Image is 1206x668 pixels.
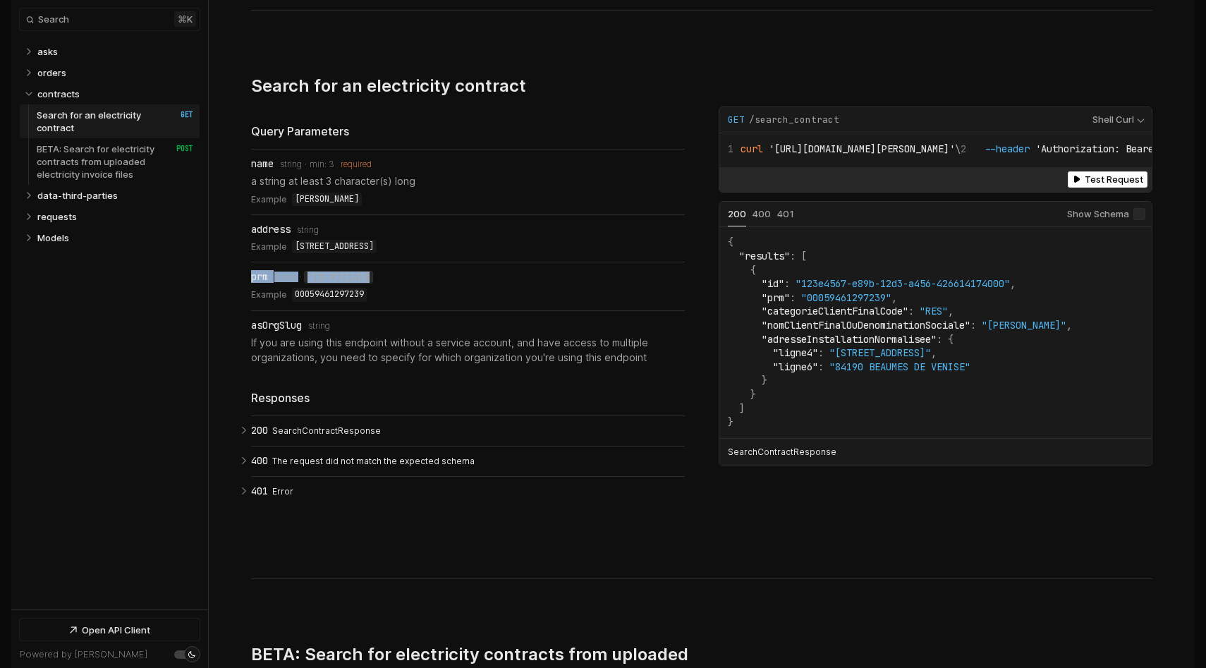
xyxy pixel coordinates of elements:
button: Test Request [1068,171,1147,188]
span: "ligne4" [773,346,818,359]
p: orders [37,66,66,79]
h3: Search for an electricity contract [251,75,526,96]
span: : [970,319,976,332]
span: ] [739,402,745,415]
span: GET [166,110,193,120]
div: min: [310,159,329,169]
a: asks [37,41,194,62]
p: Error [272,485,681,498]
p: Models [37,231,69,244]
span: 401 [251,485,268,497]
p: data-third-parties [37,189,118,202]
nav: Table of contents for Api [11,35,208,609]
span: POST [166,144,193,154]
span: string [308,321,330,331]
div: prm [251,271,268,282]
span: 200 [251,425,268,436]
span: '[URL][DOMAIN_NAME][PERSON_NAME]' [769,142,955,155]
p: If you are using this endpoint without a service account, and have access to multiple organizatio... [251,335,685,365]
code: 00059461297239 [292,288,367,302]
span: /search_contract [749,114,839,126]
span: , [1010,277,1016,290]
a: Models [37,227,194,248]
span: : [818,346,824,359]
span: Example [251,240,286,254]
button: 400 The request did not match the expected schema [251,447,685,476]
p: SearchContractResponse [728,446,836,459]
span: GET [728,114,745,126]
span: 401 [777,208,794,219]
span: "[PERSON_NAME]" [982,319,1066,332]
a: requests [37,206,194,227]
span: , [948,305,954,317]
div: Query Parameters [251,123,685,140]
p: contracts [37,87,80,100]
span: : [937,333,942,346]
a: data-third-parties [37,185,194,206]
span: { [728,236,733,248]
label: Show Schema [1067,202,1145,227]
p: Search for an electricity contract [37,109,162,134]
span: } [728,415,733,428]
span: , [931,346,937,359]
span: --header [985,142,1030,155]
span: Example [251,288,286,302]
span: "ligne6" [773,360,818,373]
span: : [790,250,796,262]
button: 401 Error [251,477,685,506]
code: [PERSON_NAME] [292,193,362,207]
span: } [762,374,767,387]
div: Set light mode [188,650,196,659]
p: requests [37,210,77,223]
button: 200 SearchContractResponse [251,416,685,446]
span: "[STREET_ADDRESS]" [829,346,931,359]
span: "84190 BEAUMES DE VENISE" [829,360,970,373]
span: "123e4567-e89b-12d3-a456-426614174000" [796,277,1010,290]
span: : [908,305,914,317]
div: Example Responses [719,201,1152,466]
a: Open API Client [20,619,200,640]
p: BETA: Search for electricity contracts from uploaded electricity invoice files [37,142,162,181]
span: { [948,333,954,346]
span: string [280,159,302,169]
span: "RES" [920,305,948,317]
span: Example [251,193,286,207]
a: orders [37,62,194,83]
span: "categorieClientFinalCode" [762,305,908,317]
span: "00059461297239" [801,291,891,304]
span: { [750,264,756,277]
span: "results" [739,250,790,262]
kbd: ⌘ k [174,11,196,27]
span: : [784,277,790,290]
p: a string at least 3 character(s) long [251,174,685,188]
span: "id" [762,277,784,290]
span: , [1066,319,1072,332]
a: contracts [37,83,194,104]
div: Responses [251,390,685,406]
span: 200 [728,208,746,219]
a: Powered by [PERSON_NAME] [20,649,147,660]
div: asOrgSlug [251,320,302,331]
span: string [274,272,296,282]
span: "prm" [762,291,790,304]
p: SearchContractResponse [272,425,681,437]
span: , [891,291,897,304]
p: asks [37,45,58,58]
span: Test Request [1085,174,1143,185]
span: 400 [251,455,268,466]
a: Search for an electricity contract GET [37,104,193,138]
code: [STREET_ADDRESS] [292,240,377,254]
span: "nomClientFinalOuDenominationSociale" [762,319,970,332]
span: } [750,388,756,401]
span: : [790,291,796,304]
span: [ [801,250,807,262]
span: curl [741,142,763,155]
div: required [341,159,372,169]
span: Search [38,14,69,25]
div: name [251,158,274,169]
span: \ [728,142,961,155]
code: ^[0-9]{14}$ [304,271,373,284]
span: "adresseInstallationNormalisee" [762,333,937,346]
span: string [297,225,319,235]
span: 3 [329,159,334,169]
